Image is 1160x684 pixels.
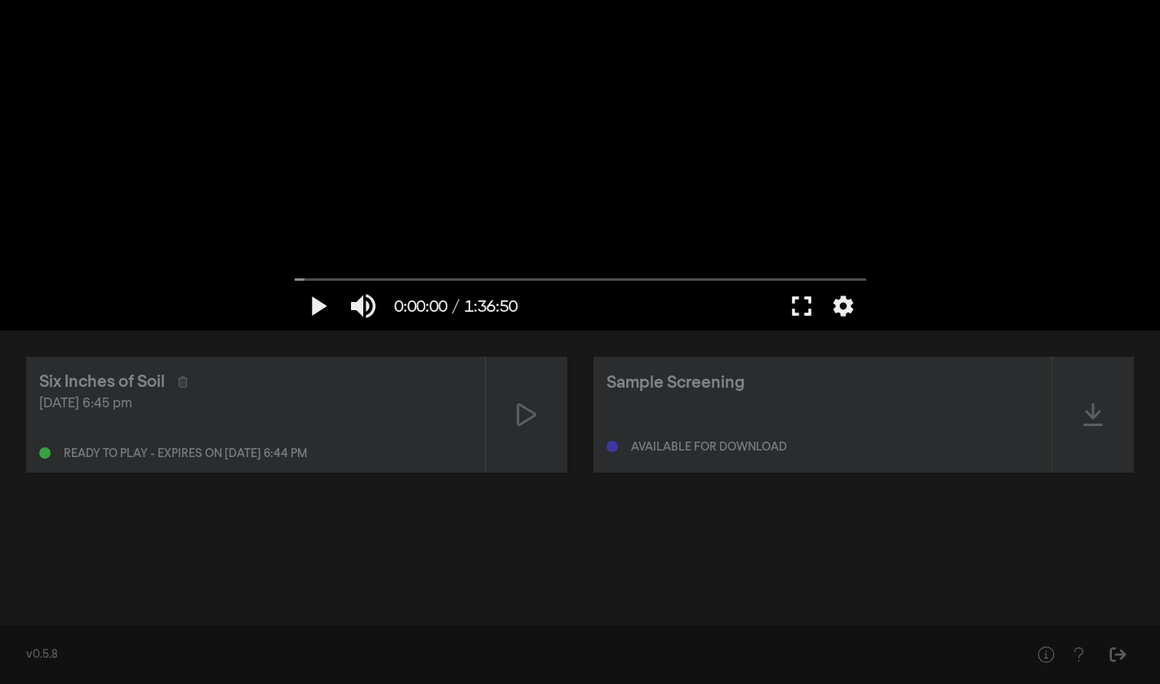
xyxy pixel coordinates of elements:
[1062,638,1095,671] button: Help
[340,282,386,331] button: Mute
[295,282,340,331] button: Play
[386,282,526,331] button: 0:00:00 / 1:36:50
[824,282,862,331] button: More settings
[39,370,165,394] div: Six Inches of Soil
[39,394,472,414] div: [DATE] 6:45 pm
[1029,638,1062,671] button: Help
[64,448,307,460] div: Ready to play - expires on [DATE] 6:44 pm
[779,282,824,331] button: Full screen
[607,371,744,395] div: Sample Screening
[26,646,997,664] div: v0.5.8
[1101,638,1134,671] button: Sign Out
[631,442,787,453] div: Available for download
